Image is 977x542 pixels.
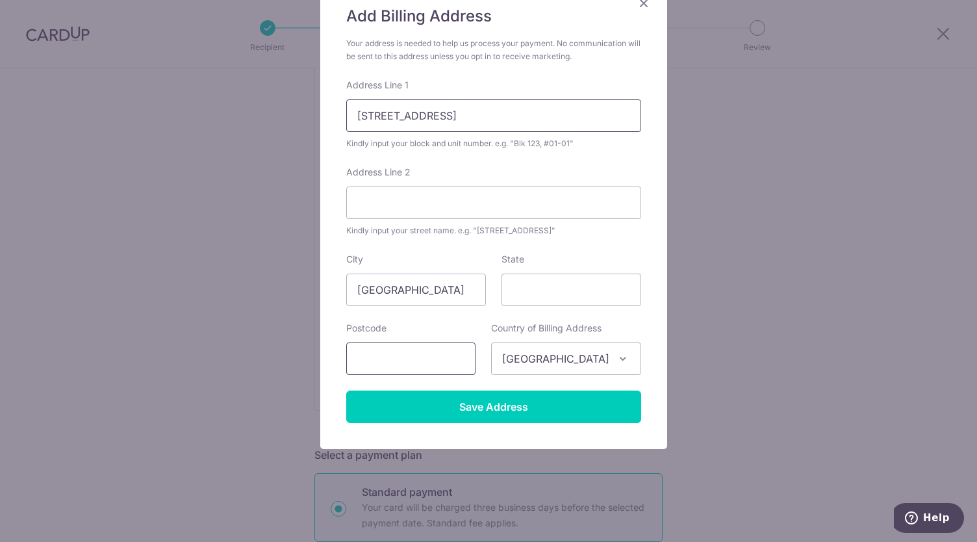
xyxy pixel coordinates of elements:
[346,79,409,92] label: Address Line 1
[346,224,641,237] div: Kindly input your street name. e.g. "[STREET_ADDRESS]"
[346,166,411,179] label: Address Line 2
[501,253,524,266] label: State
[346,391,641,423] input: Save Address
[894,503,964,536] iframe: Opens a widget where you can find more information
[346,137,641,150] div: Kindly input your block and unit number. e.g. "Blk 123, #01-01"
[491,342,641,375] span: Singapore
[491,322,602,335] label: Country of Billing Address
[346,322,387,335] label: Postcode
[346,253,363,266] label: City
[492,343,641,374] span: Singapore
